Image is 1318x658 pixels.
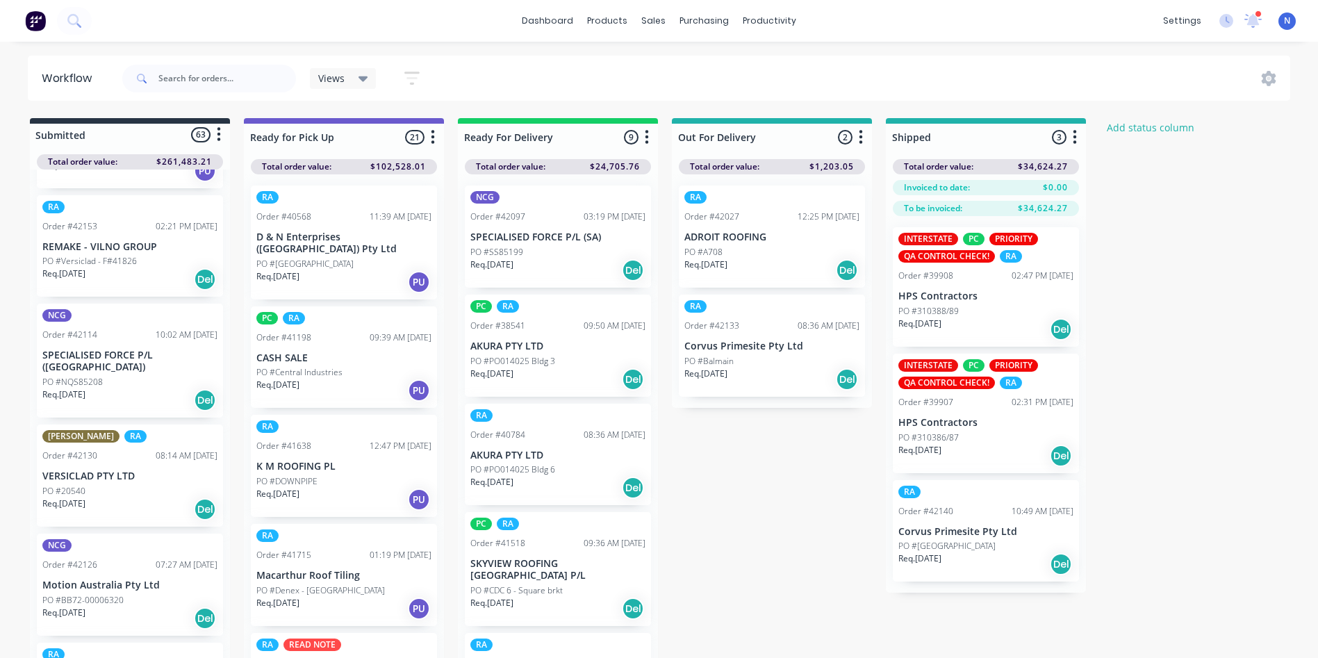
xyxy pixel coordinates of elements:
[42,201,65,213] div: RA
[42,329,97,341] div: Order #42114
[370,440,431,452] div: 12:47 PM [DATE]
[584,320,645,332] div: 09:50 AM [DATE]
[898,377,995,389] div: QA CONTROL CHECK!
[898,250,995,263] div: QA CONTROL CHECK!
[42,70,99,87] div: Workflow
[898,305,959,318] p: PO #310388/89
[256,584,385,597] p: PO #Denex - [GEOGRAPHIC_DATA]
[622,259,644,281] div: Del
[256,570,431,582] p: Macarthur Roof Tiling
[42,376,103,388] p: PO #NQS85208
[898,233,958,245] div: INTERSTATE
[1043,181,1068,194] span: $0.00
[256,440,311,452] div: Order #41638
[684,368,727,380] p: Req. [DATE]
[580,10,634,31] div: products
[251,524,437,626] div: RAOrder #4171501:19 PM [DATE]Macarthur Roof TilingPO #Denex - [GEOGRAPHIC_DATA]Req.[DATE]PU
[256,639,279,651] div: RA
[256,366,343,379] p: PO #Central Industries
[1018,161,1068,173] span: $34,624.27
[1050,318,1072,340] div: Del
[408,488,430,511] div: PU
[194,268,216,290] div: Del
[408,379,430,402] div: PU
[470,518,492,530] div: PC
[470,409,493,422] div: RA
[898,290,1073,302] p: HPS Contractors
[836,259,858,281] div: Del
[684,246,723,258] p: PO #A708
[898,318,941,330] p: Req. [DATE]
[497,518,519,530] div: RA
[156,156,212,168] span: $261,483.21
[634,10,673,31] div: sales
[622,368,644,390] div: Del
[283,312,305,324] div: RA
[470,231,645,243] p: SPECIALISED FORCE P/L (SA)
[194,160,216,182] div: PU
[42,607,85,619] p: Req. [DATE]
[256,549,311,561] div: Order #41715
[898,431,959,444] p: PO #310386/87
[1050,553,1072,575] div: Del
[156,220,217,233] div: 02:21 PM [DATE]
[42,241,217,253] p: REMAKE - VILNO GROUP
[256,312,278,324] div: PC
[476,161,545,173] span: Total order value:
[898,396,953,409] div: Order #39907
[898,552,941,565] p: Req. [DATE]
[904,161,973,173] span: Total order value:
[470,450,645,461] p: AKURA PTY LTD
[318,71,345,85] span: Views
[904,181,970,194] span: Invoiced to date:
[798,211,859,223] div: 12:25 PM [DATE]
[37,534,223,636] div: NCGOrder #4212607:27 AM [DATE]Motion Australia Pty LtdPO #BB72-00006320Req.[DATE]Del
[42,309,72,322] div: NCG
[256,258,354,270] p: PO #[GEOGRAPHIC_DATA]
[684,300,707,313] div: RA
[465,186,651,288] div: NCGOrder #4209703:19 PM [DATE]SPECIALISED FORCE P/L (SA)PO #SS85199Req.[DATE]Del
[963,359,985,372] div: PC
[898,417,1073,429] p: HPS Contractors
[470,429,525,441] div: Order #40784
[470,320,525,332] div: Order #38541
[690,161,759,173] span: Total order value:
[256,231,431,255] p: D & N Enterprises ([GEOGRAPHIC_DATA]) Pty Ltd
[893,480,1079,582] div: RAOrder #4214010:49 AM [DATE]Corvus Primesite Pty LtdPO #[GEOGRAPHIC_DATA]Req.[DATE]Del
[1012,270,1073,282] div: 02:47 PM [DATE]
[251,415,437,517] div: RAOrder #4163812:47 PM [DATE]K M ROOFING PLPO #DOWNPIPEReq.[DATE]PU
[1050,445,1072,467] div: Del
[798,320,859,332] div: 08:36 AM [DATE]
[898,270,953,282] div: Order #39908
[42,268,85,280] p: Req. [DATE]
[42,485,85,497] p: PO #20540
[42,349,217,373] p: SPECIALISED FORCE P/L ([GEOGRAPHIC_DATA])
[904,202,962,215] span: To be invoiced:
[37,195,223,297] div: RAOrder #4215302:21 PM [DATE]REMAKE - VILNO GROUPPO #Versiclad - F#41826Req.[DATE]Del
[963,233,985,245] div: PC
[42,559,97,571] div: Order #42126
[684,231,859,243] p: ADROIT ROOFING
[989,359,1038,372] div: PRIORITY
[470,258,513,271] p: Req. [DATE]
[898,540,996,552] p: PO #[GEOGRAPHIC_DATA]
[1100,118,1202,137] button: Add status column
[256,420,279,433] div: RA
[470,639,493,651] div: RA
[408,598,430,620] div: PU
[251,186,437,299] div: RAOrder #4056811:39 AM [DATE]D & N Enterprises ([GEOGRAPHIC_DATA]) Pty LtdPO #[GEOGRAPHIC_DATA]Re...
[256,211,311,223] div: Order #40568
[470,584,563,597] p: PO #CDC 6 - Square brkt
[465,295,651,397] div: PCRAOrder #3854109:50 AM [DATE]AKURA PTY LTDPO #PO014025 Bldg 3Req.[DATE]Del
[470,368,513,380] p: Req. [DATE]
[194,498,216,520] div: Del
[898,486,921,498] div: RA
[898,505,953,518] div: Order #42140
[898,444,941,457] p: Req. [DATE]
[1012,505,1073,518] div: 10:49 AM [DATE]
[42,579,217,591] p: Motion Australia Pty Ltd
[262,161,331,173] span: Total order value:
[470,300,492,313] div: PC
[42,255,137,268] p: PO #Versiclad - F#41826
[684,191,707,204] div: RA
